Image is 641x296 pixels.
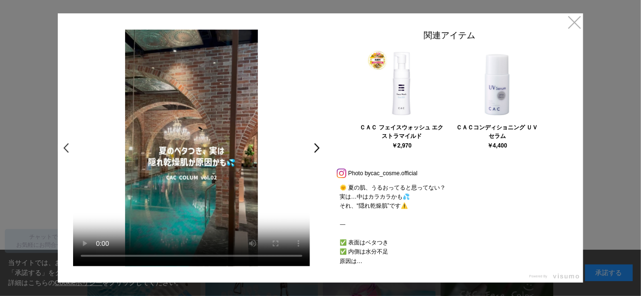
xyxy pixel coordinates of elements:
a: cac_cosme.official [371,170,417,177]
img: 060474.jpg [366,48,438,119]
div: ＣＡＣ フェイスウォッシュ エクストラマイルド [360,123,444,140]
div: ￥2,970 [392,143,412,148]
div: 関連アイテム [330,30,569,45]
span: Photo by [348,168,371,179]
img: 000525.jpg [461,48,533,119]
div: ＣＡＣコンディショニング ＵＶセラム [455,123,539,140]
a: > [313,139,326,157]
div: ￥4,400 [487,143,507,148]
a: × [566,13,583,31]
a: < [57,139,70,157]
p: 🌞 夏の肌、うるおってると思ってない？ 実は…中はカラカラかも💦 それ、“隠れ乾燥肌”です⚠️ ⸻ ✅ 表面はベタつき ✅ 内側は水分不足 原因は… 紫外線 ☀️ 冷房 ❄️ 汗の拭きすぎ 🥵 ... [330,183,569,266]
